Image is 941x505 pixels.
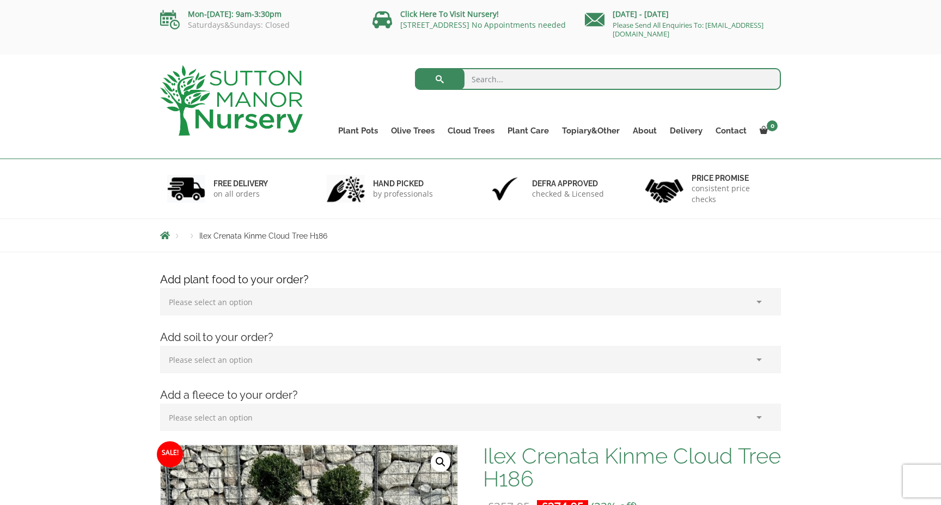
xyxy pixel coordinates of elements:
a: View full-screen image gallery [431,452,450,472]
input: Search... [415,68,781,90]
a: Plant Care [501,123,555,138]
a: Click Here To Visit Nursery! [400,9,499,19]
img: 3.jpg [486,175,524,203]
img: 1.jpg [167,175,205,203]
h4: Add soil to your order? [152,329,789,346]
a: [STREET_ADDRESS] No Appointments needed [400,20,566,30]
h1: Ilex Crenata Kinme Cloud Tree H186 [483,445,781,490]
p: Saturdays&Sundays: Closed [160,21,356,29]
span: Ilex Crenata Kinme Cloud Tree H186 [199,232,327,240]
p: Mon-[DATE]: 9am-3:30pm [160,8,356,21]
h6: hand picked [373,179,433,188]
p: on all orders [213,188,268,199]
nav: Breadcrumbs [160,231,781,240]
a: Cloud Trees [441,123,501,138]
p: consistent price checks [692,183,774,205]
a: About [626,123,663,138]
p: by professionals [373,188,433,199]
h6: FREE DELIVERY [213,179,268,188]
a: Topiary&Other [555,123,626,138]
span: 0 [767,120,778,131]
p: checked & Licensed [532,188,604,199]
a: Olive Trees [384,123,441,138]
img: 2.jpg [327,175,365,203]
p: [DATE] - [DATE] [585,8,781,21]
a: Please Send All Enquiries To: [EMAIL_ADDRESS][DOMAIN_NAME] [613,20,763,39]
h6: Price promise [692,173,774,183]
h6: Defra approved [532,179,604,188]
img: logo [160,65,303,136]
a: Contact [709,123,753,138]
img: 4.jpg [645,172,683,205]
span: Sale! [157,441,183,467]
a: 0 [753,123,781,138]
h4: Add a fleece to your order? [152,387,789,404]
a: Delivery [663,123,709,138]
a: Plant Pots [332,123,384,138]
h4: Add plant food to your order? [152,271,789,288]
